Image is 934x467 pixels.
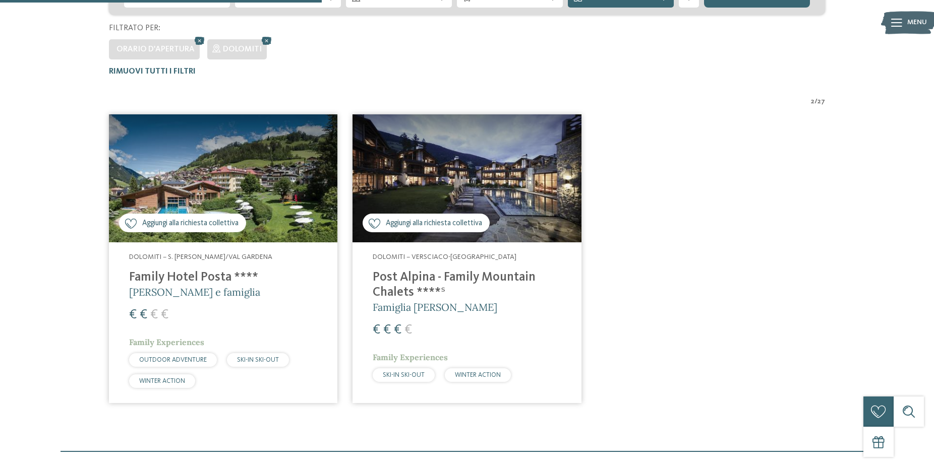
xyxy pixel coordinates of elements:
[394,323,401,337] span: €
[129,337,204,347] span: Family Experiences
[237,357,279,363] span: SKI-IN SKI-OUT
[383,372,425,378] span: SKI-IN SKI-OUT
[404,323,412,337] span: €
[373,270,561,300] h4: Post Alpina - Family Mountain Chalets ****ˢ
[223,45,262,53] span: Dolomiti
[139,378,185,384] span: WINTER ACTION
[353,114,581,403] a: Cercate un hotel per famiglie? Qui troverete solo i migliori! Aggiungi alla richiesta collettiva ...
[142,218,239,229] span: Aggiungi alla richiesta collettiva
[161,308,168,321] span: €
[129,270,317,285] h4: Family Hotel Posta ****
[814,97,818,107] span: /
[373,323,380,337] span: €
[373,301,497,313] span: Famiglia [PERSON_NAME]
[116,45,195,53] span: Orario d'apertura
[129,286,260,298] span: [PERSON_NAME] e famiglia
[353,114,581,243] img: Post Alpina - Family Mountain Chalets ****ˢ
[129,253,272,260] span: Dolomiti – S. [PERSON_NAME]/Val Gardena
[109,114,337,403] a: Cercate un hotel per famiglie? Qui troverete solo i migliori! Aggiungi alla richiesta collettiva ...
[139,357,207,363] span: OUTDOOR ADVENTURE
[150,308,158,321] span: €
[373,352,448,362] span: Family Experiences
[373,253,516,260] span: Dolomiti – Versciaco-[GEOGRAPHIC_DATA]
[140,308,147,321] span: €
[383,323,391,337] span: €
[109,24,160,32] span: Filtrato per:
[129,308,137,321] span: €
[386,218,482,229] span: Aggiungi alla richiesta collettiva
[818,97,825,107] span: 27
[455,372,501,378] span: WINTER ACTION
[109,68,196,76] span: Rimuovi tutti i filtri
[811,97,814,107] span: 2
[109,114,337,243] img: Cercate un hotel per famiglie? Qui troverete solo i migliori!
